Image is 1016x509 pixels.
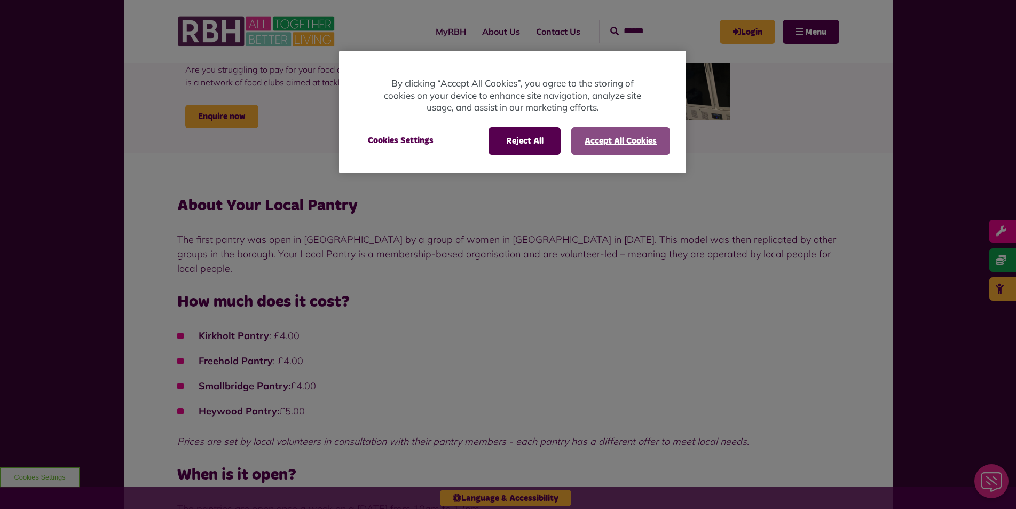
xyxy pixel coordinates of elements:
div: Privacy [339,51,686,173]
p: By clicking “Accept All Cookies”, you agree to the storing of cookies on your device to enhance s... [382,77,643,114]
button: Reject All [489,127,561,155]
button: Accept All Cookies [571,127,670,155]
div: Cookie banner [339,51,686,173]
button: Cookies Settings [355,127,446,154]
div: Close Web Assistant [6,3,41,37]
